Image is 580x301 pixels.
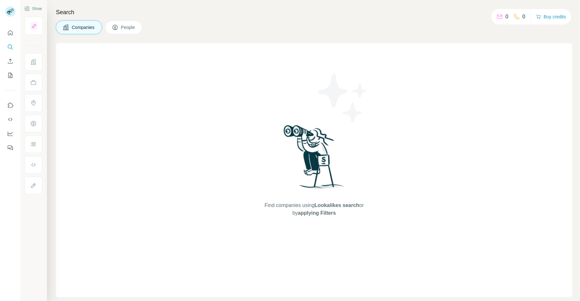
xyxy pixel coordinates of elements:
button: Buy credits [536,12,566,21]
span: Find companies using or by [263,202,366,217]
button: Dashboard [5,128,15,139]
button: Quick start [5,27,15,39]
button: Feedback [5,142,15,154]
button: Use Surfe on LinkedIn [5,99,15,111]
button: Enrich CSV [5,55,15,67]
button: Show [20,4,46,14]
span: Companies [72,24,95,31]
img: Surfe Illustration - Stars [314,69,372,127]
p: 0 [505,13,508,21]
button: Search [5,41,15,53]
h4: Search [56,8,572,17]
span: applying Filters [298,210,336,216]
button: My lists [5,70,15,81]
p: 0 [522,13,525,21]
span: People [121,24,136,31]
span: Lookalikes search [314,202,359,208]
img: Surfe Illustration - Woman searching with binoculars [281,123,348,195]
button: Use Surfe API [5,114,15,125]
